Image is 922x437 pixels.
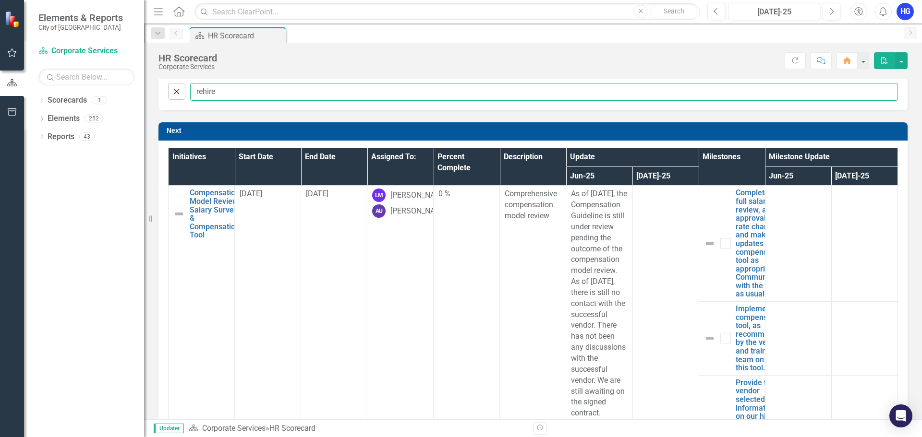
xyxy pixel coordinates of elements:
[158,53,217,63] div: HR Scorecard
[194,3,700,20] input: Search ClearPoint...
[167,127,903,134] h3: Next
[79,132,95,141] div: 43
[48,131,74,142] a: Reports
[38,12,123,24] span: Elements & Reports
[704,419,716,431] img: Not Defined
[38,24,123,31] small: City of [GEOGRAPHIC_DATA]
[736,305,786,372] a: Implement a compensation tool, as recommended by the vendor, and train the team on using this tool.
[736,189,785,298] a: Complete a full salary review, await approval for rate changes, and make updates in the compensat...
[704,238,716,249] img: Not Defined
[765,302,831,376] td: Double-Click to Edit
[158,63,217,71] div: Corporate Services
[38,46,134,57] a: Corporate Services
[48,95,87,106] a: Scorecards
[438,189,495,200] div: 0 %
[85,115,103,123] div: 252
[699,186,765,302] td: Double-Click to Edit Right Click for Context Menu
[4,11,22,28] img: ClearPoint Strategy
[505,189,557,220] span: Comprehensive compensation model review
[38,69,134,85] input: Search Below...
[699,302,765,376] td: Double-Click to Edit Right Click for Context Menu
[154,424,184,433] span: Updater
[189,423,526,434] div: »
[92,96,107,105] div: 1
[269,424,315,433] div: HR Scorecard
[48,113,80,124] a: Elements
[650,5,698,18] button: Search
[897,3,914,20] button: HG
[571,189,627,419] p: As of [DATE], the Compensation Guideline is still under review pending the outcome of the compens...
[190,189,240,239] a: Compensation Model Review, Salary Survey, & Compensation Tool
[765,186,831,302] td: Double-Click to Edit
[390,206,448,217] div: [PERSON_NAME]
[202,424,266,433] a: Corporate Services
[831,186,898,302] td: Double-Click to Edit
[889,404,912,427] div: Open Intercom Messenger
[728,3,820,20] button: [DATE]-25
[664,7,684,15] span: Search
[831,302,898,376] td: Double-Click to Edit
[390,190,448,201] div: [PERSON_NAME]
[372,189,386,202] div: LM
[190,83,898,101] input: Find in Active HR Initiatives - Mgr NOW...
[372,204,386,218] div: AU
[704,332,716,344] img: Not Defined
[240,189,262,198] span: [DATE]
[731,6,817,18] div: [DATE]-25
[306,189,328,198] span: [DATE]
[173,208,185,220] img: Not Defined
[208,30,283,42] div: HR Scorecard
